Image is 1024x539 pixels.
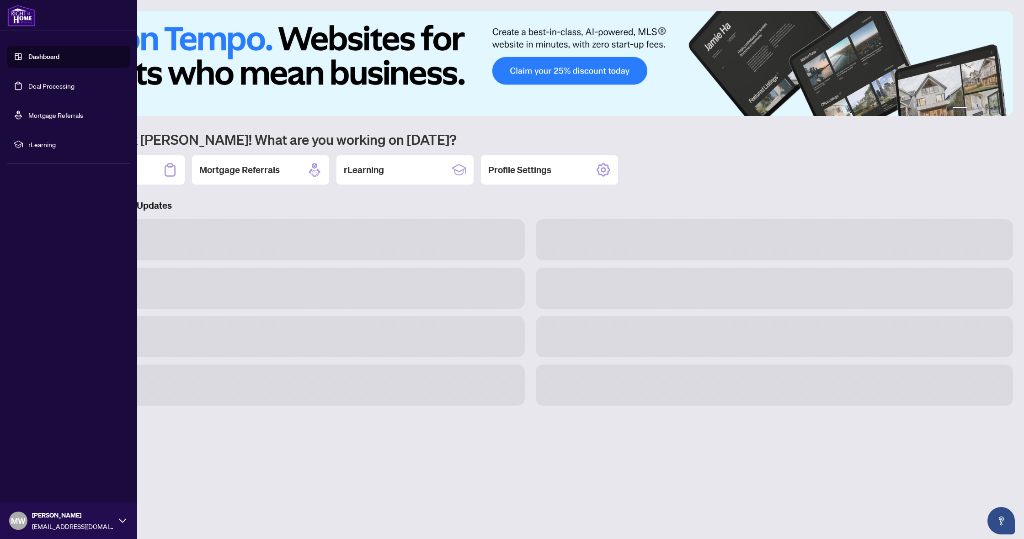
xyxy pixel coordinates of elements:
h2: rLearning [344,164,384,176]
span: rLearning [28,139,123,149]
button: 5 [993,107,997,111]
h1: Welcome back [PERSON_NAME]! What are you working on [DATE]? [48,131,1013,148]
h2: Mortgage Referrals [199,164,280,176]
a: Mortgage Referrals [28,111,83,119]
img: Slide 0 [48,11,1013,116]
span: [EMAIL_ADDRESS][DOMAIN_NAME] [32,521,114,531]
button: 4 [986,107,989,111]
button: Open asap [987,507,1015,534]
button: 2 [971,107,975,111]
h2: Profile Settings [488,164,551,176]
a: Deal Processing [28,82,75,90]
span: [PERSON_NAME] [32,510,114,520]
button: 3 [978,107,982,111]
a: Dashboard [28,53,59,61]
img: logo [7,5,36,26]
h3: Brokerage & Industry Updates [48,199,1013,212]
span: MW [11,514,26,527]
button: 1 [953,107,967,111]
button: 6 [1000,107,1004,111]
